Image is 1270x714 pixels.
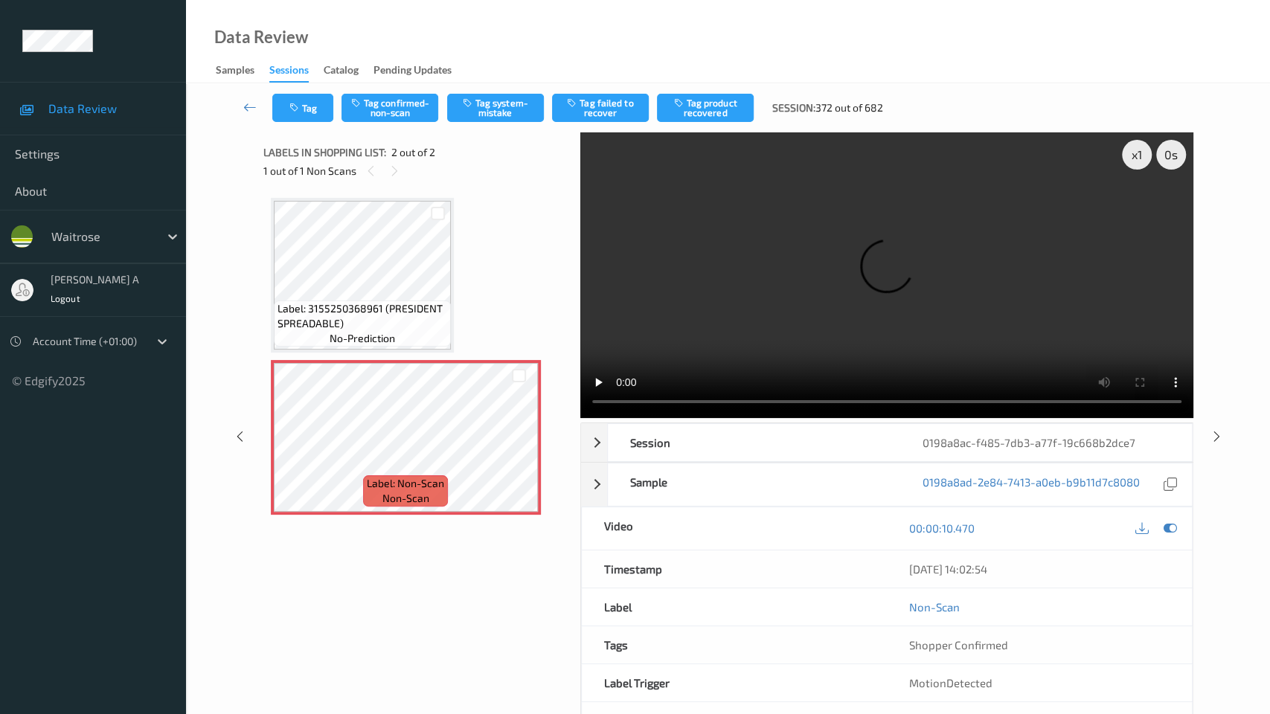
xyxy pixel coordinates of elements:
[909,599,960,614] a: Non-Scan
[263,145,386,160] span: Labels in shopping list:
[447,94,544,122] button: Tag system-mistake
[909,638,1008,652] span: Shopper Confirmed
[382,491,429,506] span: non-scan
[272,94,333,122] button: Tag
[269,60,324,83] a: Sessions
[330,331,395,346] span: no-prediction
[391,145,435,160] span: 2 out of 2
[909,521,975,535] a: 00:00:10.470
[582,626,887,663] div: Tags
[887,664,1192,701] div: MotionDetected
[373,60,466,81] a: Pending Updates
[216,62,254,81] div: Samples
[815,100,883,115] span: 372 out of 682
[324,60,373,81] a: Catalog
[581,463,1193,506] div: Sample0198a8ad-2e84-7413-a0eb-b9b11d7c8080
[1122,140,1152,170] div: x 1
[581,423,1193,462] div: Session0198a8ac-f485-7db3-a77f-19c668b2dce7
[216,60,269,81] a: Samples
[608,424,899,461] div: Session
[582,507,887,550] div: Video
[269,62,309,83] div: Sessions
[341,94,438,122] button: Tag confirmed-non-scan
[657,94,754,122] button: Tag product recovered
[899,424,1191,461] div: 0198a8ac-f485-7db3-a77f-19c668b2dce7
[552,94,649,122] button: Tag failed to recover
[324,62,359,81] div: Catalog
[367,476,444,491] span: Label: Non-Scan
[263,161,570,180] div: 1 out of 1 Non Scans
[582,588,887,625] div: Label
[373,62,452,81] div: Pending Updates
[214,30,308,45] div: Data Review
[278,301,447,331] span: Label: 3155250368961 (PRESIDENT SPREADABLE)
[922,475,1139,495] a: 0198a8ad-2e84-7413-a0eb-b9b11d7c8080
[1156,140,1186,170] div: 0 s
[582,550,887,588] div: Timestamp
[772,100,815,115] span: Session:
[608,463,899,506] div: Sample
[582,664,887,701] div: Label Trigger
[909,562,1170,576] div: [DATE] 14:02:54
